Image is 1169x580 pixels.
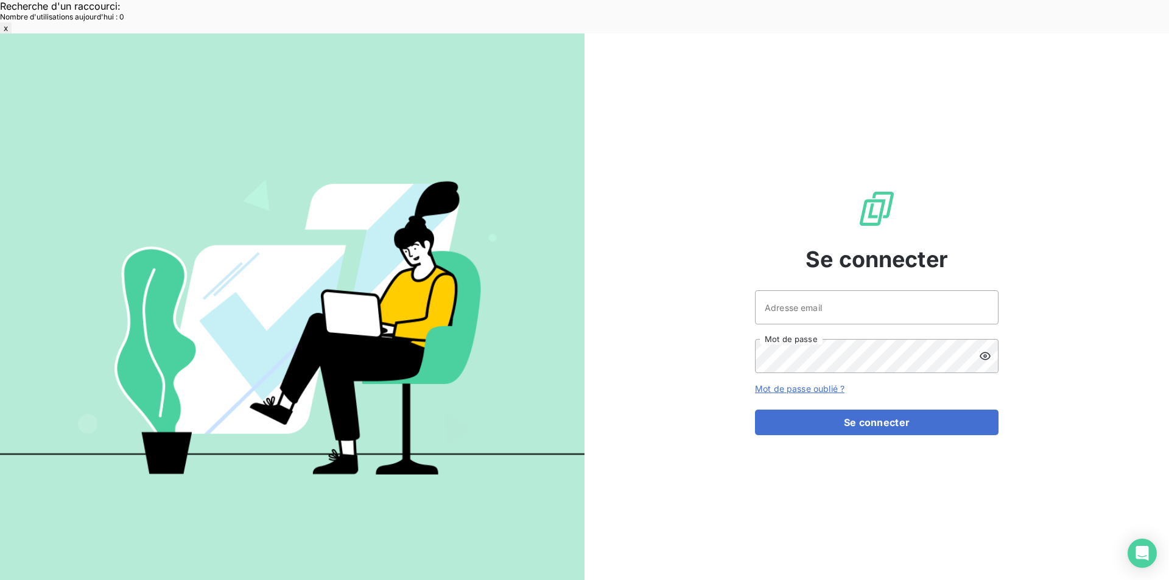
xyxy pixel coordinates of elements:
div: Open Intercom Messenger [1128,539,1157,568]
span: Se connecter [806,243,948,276]
input: placeholder [755,290,999,324]
button: Se connecter [755,410,999,435]
a: Mot de passe oublié ? [755,383,844,394]
img: Logo LeanPay [857,189,896,228]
